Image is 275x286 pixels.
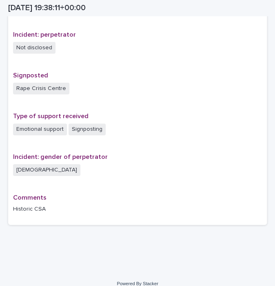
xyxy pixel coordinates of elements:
[13,154,108,160] span: Incident: gender of perpetrator
[8,3,86,13] h2: [DATE] 19:38:11+00:00
[13,31,76,38] span: Incident: perpetrator
[13,113,89,119] span: Type of support received
[13,123,67,135] span: Emotional support
[13,72,48,79] span: Signposted
[13,164,80,176] span: [DEMOGRAPHIC_DATA]
[13,205,262,213] p: Historic CSA
[13,83,69,95] span: Rape Crisis Centre
[13,42,55,54] span: Not disclosed
[13,194,47,201] span: Comments
[69,123,106,135] span: Signposting
[117,281,158,286] a: Powered By Stacker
